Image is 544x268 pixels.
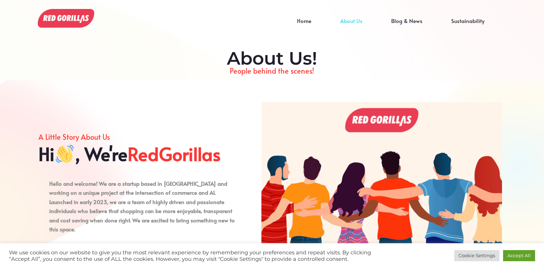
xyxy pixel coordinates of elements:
[56,145,74,163] img: 👋
[38,9,94,28] img: About Us!
[38,131,240,143] p: A Little Story About Us
[437,21,499,32] a: Sustainability
[128,143,221,165] span: RedGorillas
[326,21,377,32] a: About Us
[49,180,232,224] strong: Hello and welcome! We are a startup based in [GEOGRAPHIC_DATA] and working on a unique project at...
[42,65,502,77] p: People behind the scenes!
[454,250,499,261] a: Cookie Settings
[261,102,502,262] img: About Us!
[377,21,437,32] a: Blog & News
[503,250,535,261] a: Accept All
[9,249,377,262] div: We use cookies on our website to give you the most relevant experience by remembering your prefer...
[42,48,502,69] h2: About Us!
[49,216,235,233] strong: . We are excited to bring something new to this space.
[283,21,326,32] a: Home
[38,143,240,165] h2: Hi , We're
